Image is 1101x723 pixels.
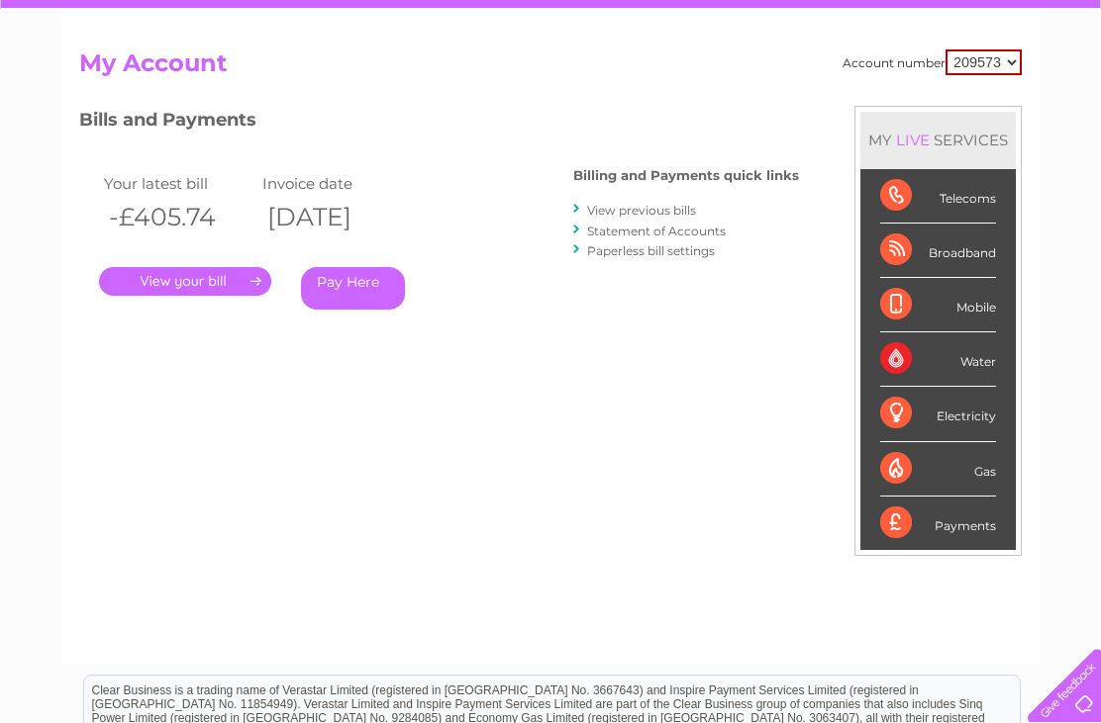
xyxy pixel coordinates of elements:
h2: My Account [79,49,1022,87]
div: Water [880,332,996,387]
h3: Bills and Payments [79,106,799,140]
div: Clear Business is a trading name of Verastar Limited (registered in [GEOGRAPHIC_DATA] No. 3667643... [84,11,1020,96]
a: Water [752,84,790,99]
div: Account number [843,49,1022,75]
a: Pay Here [301,267,405,310]
div: Payments [880,497,996,550]
a: Energy [802,84,846,99]
a: Blog [929,84,957,99]
th: [DATE] [257,197,416,237]
img: logo.png [39,51,140,112]
div: Telecoms [880,169,996,224]
h4: Billing and Payments quick links [573,168,799,183]
a: View previous bills [587,203,696,218]
a: 0333 014 3131 [728,10,864,35]
div: Gas [880,442,996,497]
a: Contact [969,84,1018,99]
td: Your latest bill [99,170,257,197]
div: Electricity [880,387,996,441]
a: Telecoms [857,84,917,99]
div: MY SERVICES [860,112,1016,168]
a: Paperless bill settings [587,243,715,258]
td: Invoice date [257,170,416,197]
a: . [99,267,271,296]
div: Broadband [880,224,996,278]
th: -£405.74 [99,197,257,237]
div: Mobile [880,278,996,332]
div: LIVE [892,131,934,149]
a: Statement of Accounts [587,224,726,238]
a: Log out [1036,84,1082,99]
